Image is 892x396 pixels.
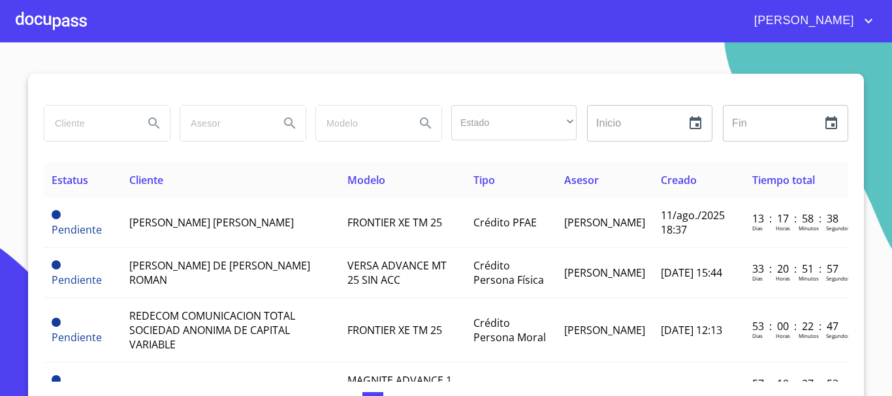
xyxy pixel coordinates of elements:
span: Crédito PFAE [473,215,537,230]
span: [DATE] 12:13 [661,323,722,337]
span: FRONTIER XE TM 25 [347,215,442,230]
span: [PERSON_NAME] [PERSON_NAME] [129,215,294,230]
span: Crédito Persona Física [473,258,544,287]
span: [PERSON_NAME] [564,323,645,337]
p: 33 : 20 : 51 : 57 [752,262,840,276]
span: Asesor [564,173,599,187]
span: Pendiente [52,222,102,237]
span: VERSA ADVANCE MT 25 SIN ACC [347,258,447,287]
p: Minutos [799,224,819,232]
p: Segundos [826,224,850,232]
p: Horas [776,275,790,282]
span: Creado [661,173,697,187]
p: Dias [752,332,763,339]
p: 53 : 00 : 22 : 47 [752,319,840,333]
span: REDECOM COMUNICACION TOTAL SOCIEDAD ANONIMA DE CAPITAL VARIABLE [129,309,295,352]
span: Contado PFAE [473,380,543,395]
span: FRONTIER XE TM 25 [347,323,442,337]
button: Search [138,108,170,139]
button: Search [410,108,441,139]
p: 13 : 17 : 58 : 38 [752,211,840,226]
p: Minutos [799,332,819,339]
p: Minutos [799,275,819,282]
input: search [316,106,405,141]
span: Pendiente [52,318,61,327]
span: [PERSON_NAME] [564,380,645,395]
span: Pendiente [52,260,61,269]
input: search [44,106,133,141]
p: Segundos [826,332,850,339]
span: [PERSON_NAME] DE [PERSON_NAME] ROMAN [129,258,310,287]
span: Crédito Persona Moral [473,316,546,344]
button: account of current user [744,10,876,31]
span: AURA [PERSON_NAME] [129,380,240,395]
p: Dias [752,224,763,232]
div: ​ [451,105,577,140]
p: Segundos [826,275,850,282]
span: [PERSON_NAME] [744,10,861,31]
span: Tipo [473,173,495,187]
span: Cliente [129,173,163,187]
span: Pendiente [52,375,61,384]
span: 11/ago./2025 18:37 [661,208,725,237]
span: [DATE] 15:44 [661,266,722,280]
span: Estatus [52,173,88,187]
button: Search [274,108,306,139]
p: Horas [776,224,790,232]
span: [PERSON_NAME] [564,215,645,230]
span: Pendiente [52,330,102,344]
span: Modelo [347,173,385,187]
input: search [180,106,269,141]
span: Tiempo total [752,173,815,187]
span: Pendiente [52,273,102,287]
span: [DATE] 17:08 [661,380,722,395]
span: Pendiente [52,210,61,219]
p: Horas [776,332,790,339]
span: [PERSON_NAME] [564,266,645,280]
p: 57 : 19 : 27 : 53 [752,376,840,391]
p: Dias [752,275,763,282]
